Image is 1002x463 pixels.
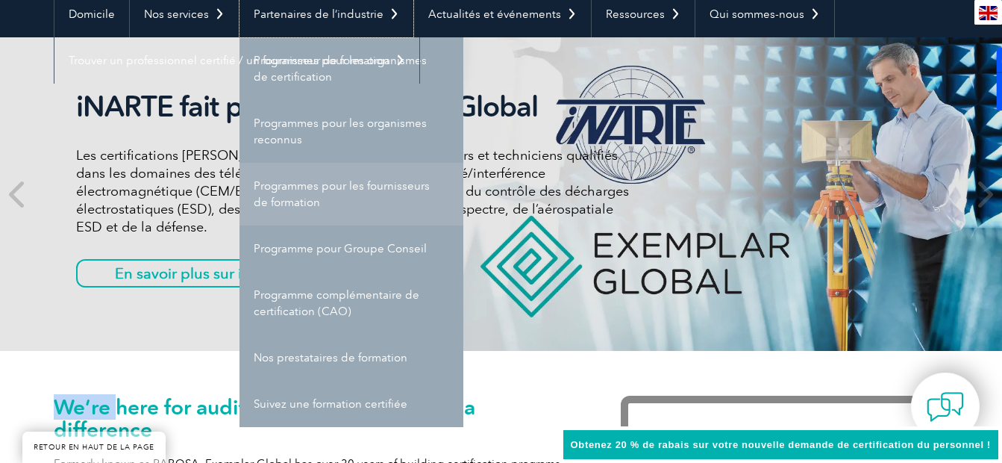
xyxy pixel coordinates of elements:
a: Programmes pour les fournisseurs de formation [239,163,463,226]
a: Trouver un professionnel certifié / un fournisseur de formation [54,37,419,84]
a: RETOUR EN HAUT DE LA PAGE [22,432,166,463]
img: en [979,6,998,20]
h1: We’re here for auditors who want to make a difference [54,396,576,441]
a: Programme pour Groupe Conseil [239,226,463,272]
a: Suivez une formation certifiée [239,381,463,427]
p: Les certifications [PERSON_NAME] sont destinées aux ingénieurs et techniciens qualifiés dans les ... [76,146,636,236]
a: Programmes pour les organismes reconnus [239,100,463,163]
span: Obtenez 20 % de rabais sur votre nouvelle demande de certification du personnel ! [571,439,991,450]
img: contact-chat.png [927,388,964,426]
a: Nos prestataires de formation [239,335,463,381]
a: En savoir plus sur iNARTE [76,259,328,288]
a: Programme complémentaire de certification (CAO) [239,272,463,335]
h2: iNARTE fait partie d’Exemplar Global [76,90,636,124]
